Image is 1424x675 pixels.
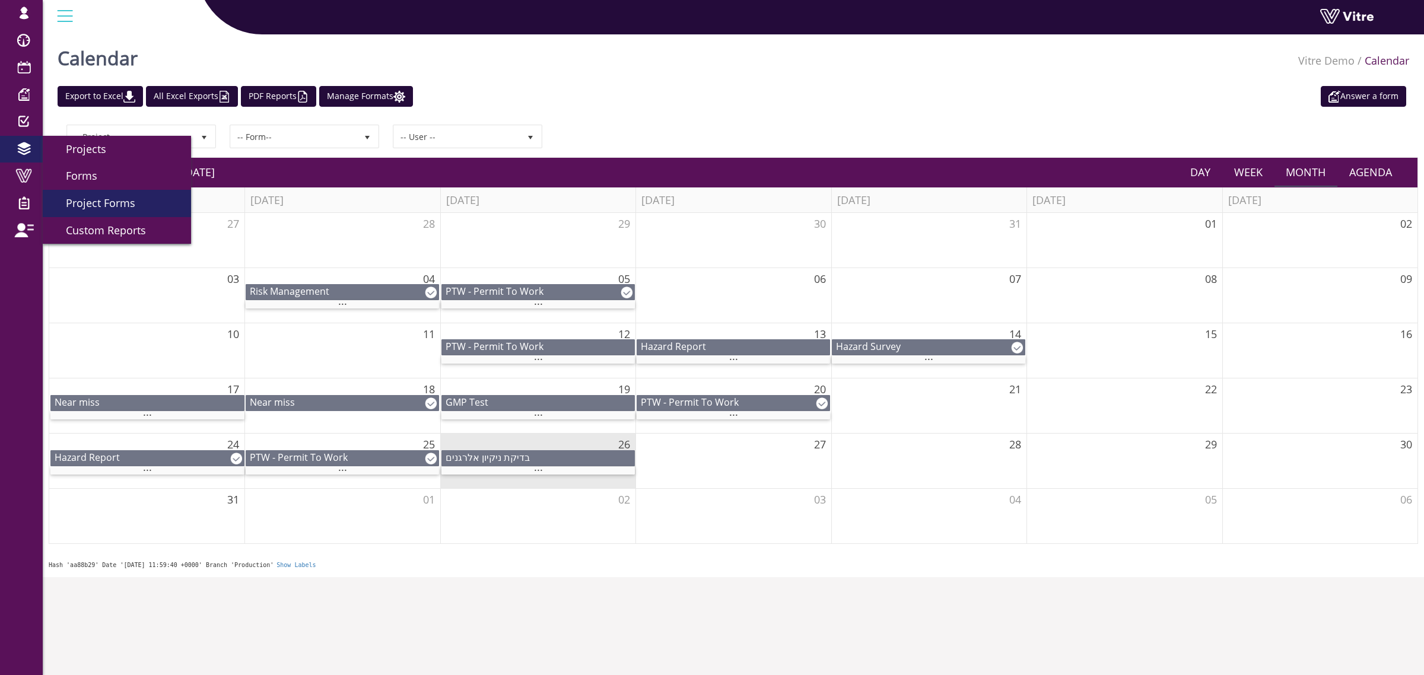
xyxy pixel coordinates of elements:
[1009,382,1021,396] span: 21
[43,217,191,244] a: Custom Reports
[319,86,413,107] a: Manage Formats
[1400,382,1412,396] span: 23
[49,562,274,568] span: Hash 'aa88b29' Date '[DATE] 11:59:40 +0000' Branch 'Production'
[1274,158,1338,186] a: Month
[338,461,347,474] span: ...
[227,216,239,231] span: 27
[729,406,738,419] span: ...
[621,286,632,298] img: Vicon.png
[58,30,138,80] h1: Calendar
[814,327,826,341] span: 13
[1400,327,1412,341] span: 16
[218,91,230,103] img: cal_excel.png
[814,382,826,396] span: 20
[618,437,630,451] span: 26
[241,86,316,107] a: PDF Reports
[1400,492,1412,507] span: 06
[1205,492,1217,507] span: 05
[1205,382,1217,396] span: 22
[52,223,146,237] span: Custom Reports
[618,272,630,286] span: 05
[425,397,437,409] img: Vicon.png
[520,126,541,147] span: select
[276,562,316,568] a: Show Labels
[836,340,901,353] span: 10326
[1009,272,1021,286] span: 07
[814,216,826,231] span: 30
[55,396,100,409] span: 10340
[618,382,630,396] span: 19
[814,272,826,286] span: 06
[58,86,143,107] a: Export to Excel
[250,396,295,409] span: 10340
[52,142,106,156] span: Projects
[394,126,520,147] span: -- User --
[1222,158,1274,186] a: Week
[52,168,97,183] span: Forms
[423,272,435,286] span: 04
[231,126,357,147] span: -- Form--
[446,451,530,464] span: 10437
[534,350,543,363] span: ...
[250,285,329,298] span: 10345
[423,492,435,507] span: 01
[423,437,435,451] span: 25
[635,187,831,213] th: [DATE]
[1222,187,1417,213] th: [DATE]
[446,396,488,409] span: 10323
[1205,437,1217,451] span: 29
[143,461,152,474] span: ...
[1026,187,1222,213] th: [DATE]
[244,187,440,213] th: [DATE]
[423,382,435,396] span: 18
[227,327,239,341] span: 10
[423,327,435,341] span: 11
[230,453,242,464] img: Vicon.png
[1009,492,1021,507] span: 04
[227,382,239,396] span: 17
[52,196,135,210] span: Project Forms
[924,350,933,363] span: ...
[831,187,1026,213] th: [DATE]
[440,187,635,213] th: [DATE]
[618,327,630,341] span: 12
[250,451,348,464] span: 10333
[618,492,630,507] span: 02
[1328,91,1340,103] img: appointment_white2.png
[43,190,191,217] a: Project Forms
[814,437,826,451] span: 27
[1400,216,1412,231] span: 02
[43,163,191,190] a: Forms
[534,406,543,419] span: ...
[1178,158,1222,186] a: Day
[816,397,828,409] img: Vicon.png
[227,272,239,286] span: 03
[534,461,543,474] span: ...
[1205,272,1217,286] span: 08
[425,286,437,298] img: Vicon.png
[425,453,437,464] img: Vicon.png
[1400,272,1412,286] span: 09
[1355,53,1409,69] li: Calendar
[1009,327,1021,341] span: 14
[357,126,378,147] span: select
[143,406,152,419] span: ...
[1205,216,1217,231] span: 01
[55,451,120,464] span: 10328
[1321,86,1406,107] a: Answer a form
[146,86,238,107] a: All Excel Exports
[68,126,193,147] span: -- Project --
[297,91,309,103] img: cal_pdf.png
[393,91,405,103] img: cal_settings.png
[641,340,706,353] span: 10328
[618,216,630,231] span: 29
[43,136,191,163] a: Projects
[446,285,543,298] span: 10333
[1205,327,1217,341] span: 15
[1400,437,1412,451] span: 30
[338,295,347,308] span: ...
[1298,53,1355,68] a: Vitre Demo
[1011,342,1023,354] img: Vicon.png
[123,91,135,103] img: cal_download.png
[814,492,826,507] span: 03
